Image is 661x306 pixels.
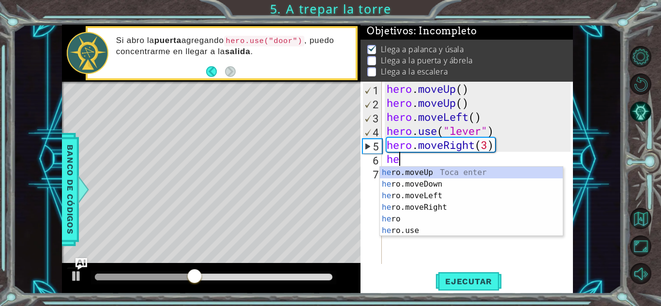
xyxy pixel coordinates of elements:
p: Si abro la agregando , puedo concentrarme en llegar a la . [116,35,349,57]
img: Check mark for checkbox [367,44,377,52]
code: hero.use("door") [224,36,304,46]
span: Ejecutar [436,277,502,286]
div: 5 [363,139,382,153]
div: 1 [363,83,382,97]
button: Ask AI [75,258,87,270]
div: 4 [363,125,382,139]
p: Llega a la escalera [381,66,448,77]
span: Banco de códigos [62,139,78,239]
strong: puerta [154,36,181,45]
strong: salida [225,47,250,56]
button: Next [225,66,236,77]
p: Llega a palanca y úsala [381,44,464,55]
div: 6 [362,153,382,167]
button: Ctrl + P: Play [67,267,86,287]
div: 3 [363,111,382,125]
div: 2 [363,97,382,111]
a: Volver al mapa [631,205,661,233]
button: Pista IA [630,101,651,122]
button: Sonido apagado [630,263,651,284]
button: Maximizar navegador [630,235,651,257]
p: Llega a la puerta y ábrela [381,55,473,66]
button: Reiniciar nivel [630,73,651,95]
span: : Incompleto [414,25,477,37]
div: 7 [362,167,382,181]
button: Shift+Enter: Ejecutar el código. [436,271,502,292]
button: Opciones de nivel [630,46,651,67]
button: Volver al mapa [630,208,651,229]
span: Objetivos [367,25,477,37]
button: Back [206,66,225,77]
